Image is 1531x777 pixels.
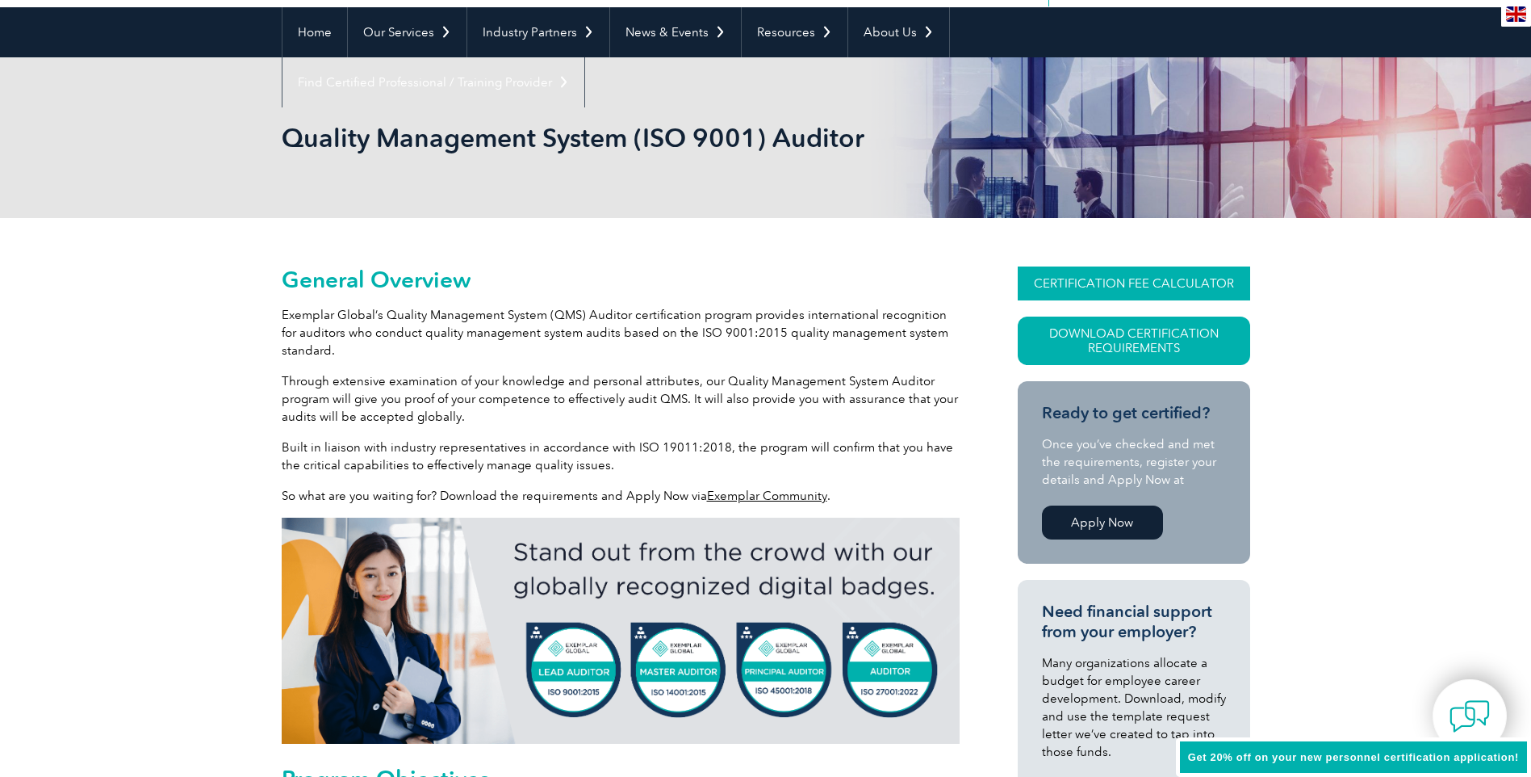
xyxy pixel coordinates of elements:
img: contact-chat.png [1449,696,1490,737]
a: Industry Partners [467,7,609,57]
p: Built in liaison with industry representatives in accordance with ISO 19011:2018, the program wil... [282,439,960,474]
img: badges [282,518,960,744]
a: Apply Now [1042,506,1163,540]
h1: Quality Management System (ISO 9001) Auditor [282,122,901,153]
a: Home [282,7,347,57]
h2: General Overview [282,267,960,292]
a: Download Certification Requirements [1018,317,1250,365]
a: Resources [742,7,847,57]
a: CERTIFICATION FEE CALCULATOR [1018,267,1250,300]
p: Through extensive examination of your knowledge and personal attributes, our Quality Management S... [282,372,960,426]
h3: Need financial support from your employer? [1042,602,1226,642]
p: Many organizations allocate a budget for employee career development. Download, modify and use th... [1042,654,1226,761]
img: en [1506,6,1526,22]
a: News & Events [610,7,741,57]
a: Our Services [348,7,466,57]
h3: Ready to get certified? [1042,403,1226,423]
p: So what are you waiting for? Download the requirements and Apply Now via . [282,487,960,505]
p: Once you’ve checked and met the requirements, register your details and Apply Now at [1042,435,1226,489]
a: Find Certified Professional / Training Provider [282,57,584,107]
p: Exemplar Global’s Quality Management System (QMS) Auditor certification program provides internat... [282,306,960,359]
a: Exemplar Community [707,489,827,503]
span: Get 20% off on your new personnel certification application! [1188,751,1519,763]
a: About Us [848,7,949,57]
